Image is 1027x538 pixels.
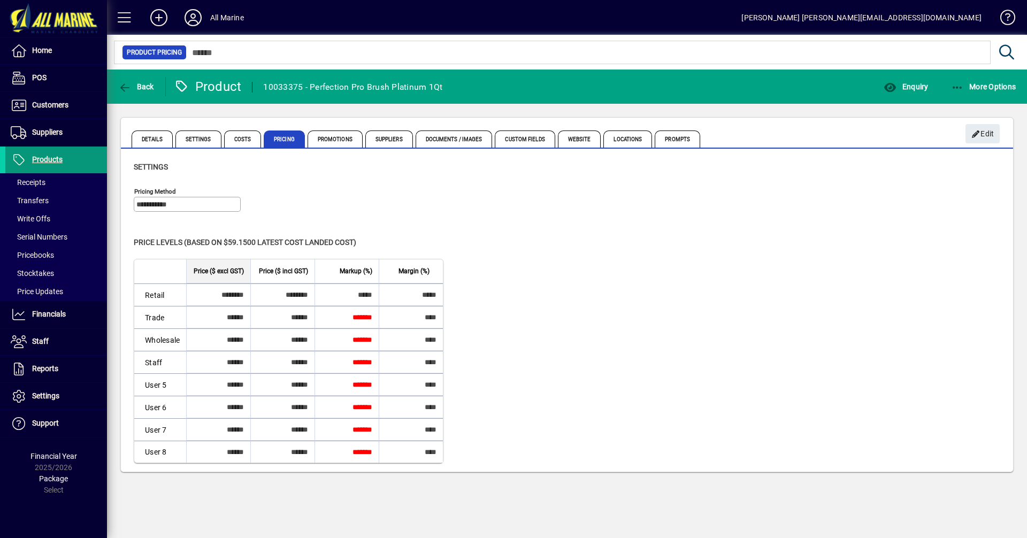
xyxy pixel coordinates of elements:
[5,210,107,228] a: Write Offs
[5,282,107,301] a: Price Updates
[116,77,157,96] button: Back
[11,214,50,223] span: Write Offs
[210,9,244,26] div: All Marine
[107,77,166,96] app-page-header-button: Back
[340,265,372,277] span: Markup (%)
[992,2,1014,37] a: Knowledge Base
[5,264,107,282] a: Stocktakes
[32,128,63,136] span: Suppliers
[5,65,107,91] a: POS
[11,251,54,259] span: Pricebooks
[5,383,107,410] a: Settings
[264,130,305,148] span: Pricing
[134,238,356,247] span: Price levels (based on $59.1500 Latest cost landed cost)
[134,351,186,373] td: Staff
[32,101,68,109] span: Customers
[134,306,186,328] td: Trade
[971,125,994,143] span: Edit
[603,130,652,148] span: Locations
[134,373,186,396] td: User 5
[5,356,107,382] a: Reports
[175,130,221,148] span: Settings
[194,265,244,277] span: Price ($ excl GST)
[134,163,168,171] span: Settings
[11,196,49,205] span: Transfers
[134,283,186,306] td: Retail
[948,77,1019,96] button: More Options
[259,265,308,277] span: Price ($ incl GST)
[5,328,107,355] a: Staff
[134,396,186,418] td: User 6
[5,228,107,246] a: Serial Numbers
[5,92,107,119] a: Customers
[174,78,242,95] div: Product
[11,269,54,278] span: Stocktakes
[32,46,52,55] span: Home
[263,79,442,96] div: 10033375 - Perfection Pro Brush Platinum 1Qt
[11,178,45,187] span: Receipts
[32,337,49,345] span: Staff
[5,191,107,210] a: Transfers
[11,287,63,296] span: Price Updates
[134,418,186,441] td: User 7
[495,130,555,148] span: Custom Fields
[308,130,363,148] span: Promotions
[30,452,77,460] span: Financial Year
[32,391,59,400] span: Settings
[32,155,63,164] span: Products
[32,310,66,318] span: Financials
[224,130,262,148] span: Costs
[134,188,176,195] mat-label: Pricing method
[5,119,107,146] a: Suppliers
[11,233,67,241] span: Serial Numbers
[5,246,107,264] a: Pricebooks
[5,173,107,191] a: Receipts
[39,474,68,483] span: Package
[176,8,210,27] button: Profile
[365,130,413,148] span: Suppliers
[32,419,59,427] span: Support
[142,8,176,27] button: Add
[32,364,58,373] span: Reports
[134,328,186,351] td: Wholesale
[398,265,430,277] span: Margin (%)
[881,77,931,96] button: Enquiry
[5,301,107,328] a: Financials
[134,441,186,463] td: User 8
[741,9,982,26] div: [PERSON_NAME] [PERSON_NAME][EMAIL_ADDRESS][DOMAIN_NAME]
[655,130,700,148] span: Prompts
[965,124,1000,143] button: Edit
[951,82,1016,91] span: More Options
[884,82,928,91] span: Enquiry
[118,82,154,91] span: Back
[558,130,601,148] span: Website
[132,130,173,148] span: Details
[127,47,182,58] span: Product Pricing
[5,37,107,64] a: Home
[416,130,493,148] span: Documents / Images
[32,73,47,82] span: POS
[5,410,107,437] a: Support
